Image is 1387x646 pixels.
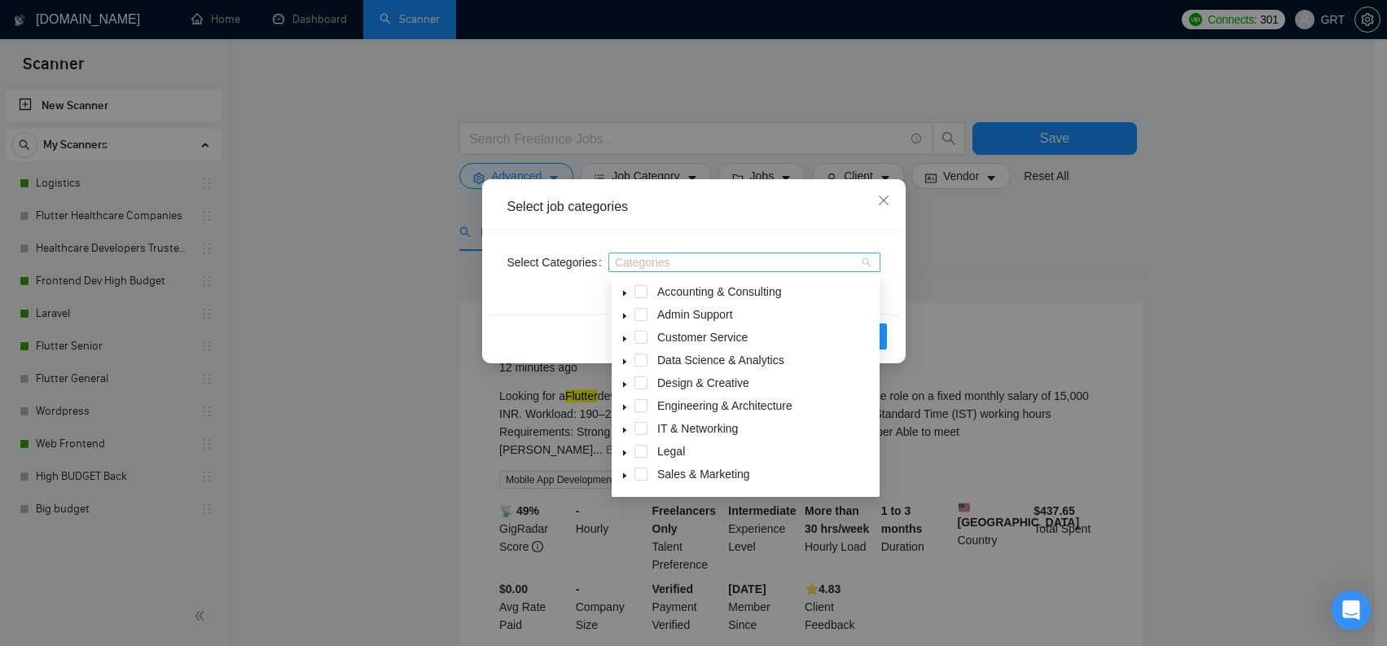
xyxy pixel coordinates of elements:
label: Select Categories [507,249,608,275]
span: Legal [654,442,876,461]
span: Customer Service [654,327,876,347]
span: Admin Support [657,308,733,321]
button: Close [862,179,906,223]
span: Customer Service [657,331,748,344]
span: caret-down [621,358,629,366]
span: Data Science & Analytics [654,350,876,370]
span: Legal [657,445,685,458]
span: Accounting & Consulting [657,285,782,298]
span: Accounting & Consulting [654,282,876,301]
span: caret-down [621,449,629,457]
span: Engineering & Architecture [657,399,792,412]
span: caret-down [621,472,629,480]
span: caret-down [621,312,629,320]
span: Sales & Marketing [654,464,876,484]
div: Select job categories [507,198,880,216]
span: Data Science & Analytics [657,354,784,367]
span: Design & Creative [657,376,749,389]
span: caret-down [621,380,629,389]
span: caret-down [621,335,629,343]
span: IT & Networking [654,419,876,438]
span: IT & Networking [657,422,738,435]
span: Engineering & Architecture [654,396,876,415]
span: Design & Creative [654,373,876,393]
span: Admin Support [654,305,876,324]
span: close [877,194,890,207]
span: caret-down [621,426,629,434]
span: caret-down [621,289,629,297]
span: caret-down [621,403,629,411]
span: Sales & Marketing [657,468,750,481]
div: Open Intercom Messenger [1332,591,1371,630]
input: Select Categories [615,256,618,269]
span: Translation [654,487,876,507]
